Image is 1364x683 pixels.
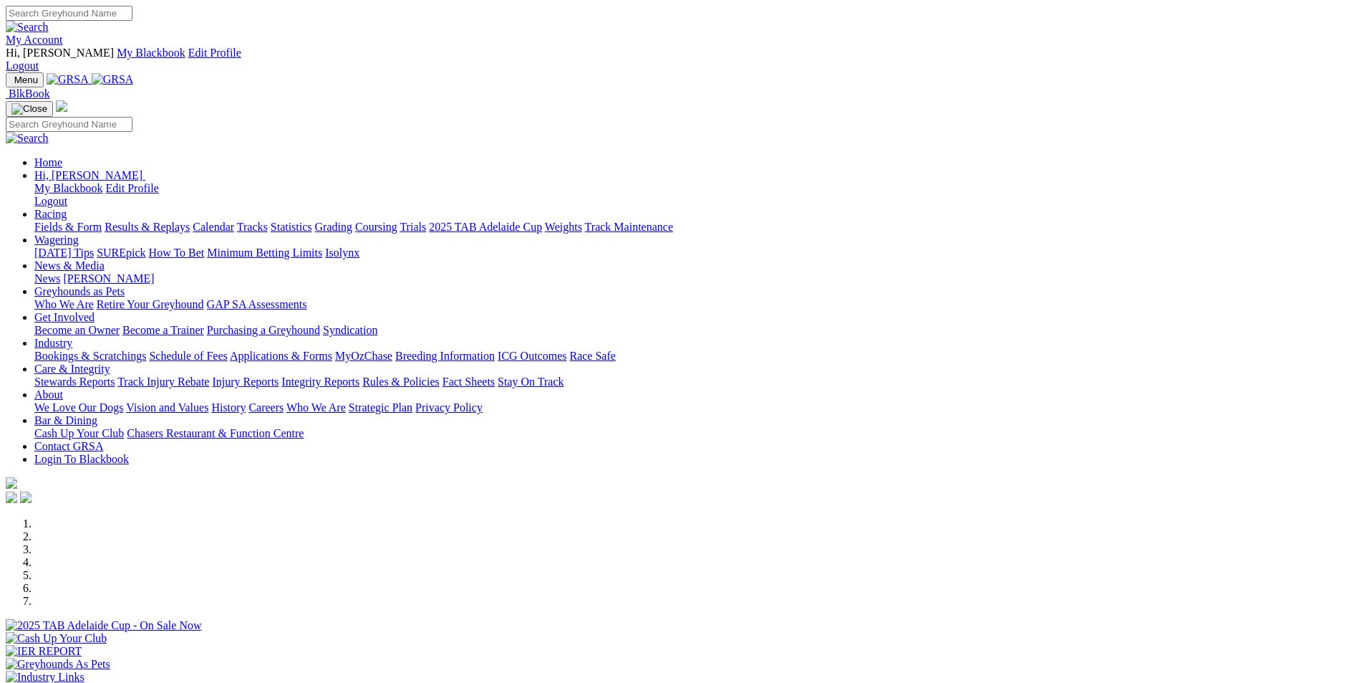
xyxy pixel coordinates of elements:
img: IER REPORT [6,645,82,658]
img: Close [11,103,47,115]
div: Greyhounds as Pets [34,298,1358,311]
a: We Love Our Dogs [34,401,123,414]
button: Toggle navigation [6,101,53,117]
input: Search [6,117,132,132]
a: Become an Owner [34,324,120,336]
div: Racing [34,221,1358,234]
a: Applications & Forms [230,350,332,362]
a: Rules & Policies [362,376,440,388]
a: SUREpick [97,247,145,259]
a: Coursing [355,221,397,233]
a: Racing [34,208,67,220]
a: Logout [6,59,39,72]
img: Cash Up Your Club [6,632,107,645]
button: Toggle navigation [6,72,44,87]
a: Track Maintenance [585,221,673,233]
a: [PERSON_NAME] [63,272,154,285]
a: History [211,401,246,414]
a: Contact GRSA [34,440,103,452]
div: Bar & Dining [34,427,1358,440]
a: Fact Sheets [442,376,495,388]
a: Careers [248,401,284,414]
a: News [34,272,60,285]
a: Bar & Dining [34,414,97,426]
img: GRSA [47,73,89,86]
span: Menu [14,75,38,85]
div: Wagering [34,247,1358,259]
div: Hi, [PERSON_NAME] [34,182,1358,208]
span: Hi, [PERSON_NAME] [34,169,142,181]
a: [DATE] Tips [34,247,94,259]
a: Edit Profile [106,182,159,194]
div: Industry [34,350,1358,363]
a: How To Bet [149,247,205,259]
a: Greyhounds as Pets [34,285,125,297]
a: Strategic Plan [349,401,412,414]
input: Search [6,6,132,21]
span: Hi, [PERSON_NAME] [6,47,114,59]
img: logo-grsa-white.png [6,477,17,489]
a: Results & Replays [105,221,190,233]
a: Become a Trainer [122,324,204,336]
a: Tracks [237,221,268,233]
a: Syndication [323,324,377,336]
a: About [34,388,63,401]
a: Statistics [271,221,312,233]
div: My Account [6,47,1358,72]
a: ICG Outcomes [498,350,566,362]
a: Home [34,156,62,168]
a: Isolynx [325,247,359,259]
a: Cash Up Your Club [34,427,124,439]
a: GAP SA Assessments [207,298,307,310]
span: BlkBook [9,87,50,100]
a: 2025 TAB Adelaide Cup [429,221,542,233]
a: Fields & Form [34,221,102,233]
a: Who We Are [286,401,346,414]
a: Logout [34,195,67,207]
a: Breeding Information [395,350,495,362]
a: Get Involved [34,311,95,323]
a: Race Safe [569,350,615,362]
img: GRSA [92,73,134,86]
img: Greyhounds As Pets [6,658,110,671]
a: My Blackbook [34,182,103,194]
img: Search [6,132,49,145]
a: Grading [315,221,352,233]
a: Hi, [PERSON_NAME] [34,169,145,181]
div: Care & Integrity [34,376,1358,388]
a: Care & Integrity [34,363,110,375]
a: My Account [6,34,63,46]
a: Stewards Reports [34,376,115,388]
img: Search [6,21,49,34]
a: News & Media [34,259,105,272]
img: logo-grsa-white.png [56,100,67,112]
a: Track Injury Rebate [117,376,209,388]
a: Edit Profile [188,47,241,59]
a: Stay On Track [498,376,564,388]
a: Bookings & Scratchings [34,350,146,362]
a: Login To Blackbook [34,453,129,465]
a: Who We Are [34,298,94,310]
div: News & Media [34,272,1358,285]
img: twitter.svg [20,492,32,503]
a: Vision and Values [126,401,208,414]
a: Schedule of Fees [149,350,227,362]
a: Injury Reports [212,376,279,388]
a: Minimum Betting Limits [207,247,322,259]
a: Integrity Reports [281,376,359,388]
a: Industry [34,337,72,349]
img: facebook.svg [6,492,17,503]
a: Weights [545,221,582,233]
a: Purchasing a Greyhound [207,324,320,336]
a: My Blackbook [117,47,185,59]
img: 2025 TAB Adelaide Cup - On Sale Now [6,619,202,632]
a: Chasers Restaurant & Function Centre [127,427,304,439]
a: MyOzChase [335,350,392,362]
div: Get Involved [34,324,1358,337]
a: Trials [400,221,426,233]
a: Privacy Policy [415,401,483,414]
a: Wagering [34,234,79,246]
a: Calendar [193,221,234,233]
a: BlkBook [6,87,50,100]
a: Retire Your Greyhound [97,298,204,310]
